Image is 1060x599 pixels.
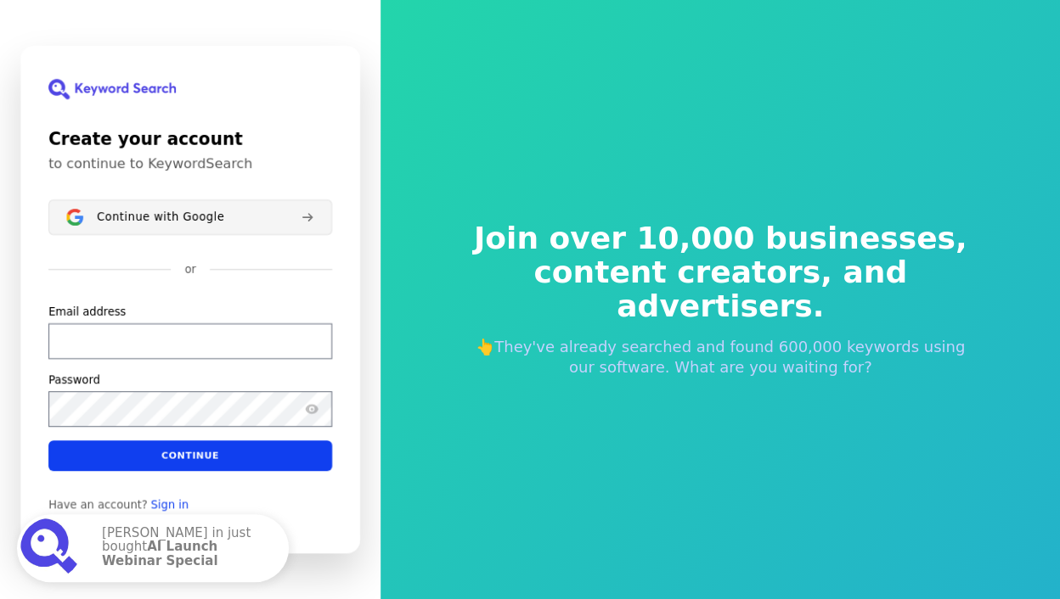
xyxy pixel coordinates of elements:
[462,337,978,378] p: 👆They've already searched and found 600,000 keywords using our software. What are you waiting for?
[48,305,126,320] label: Email address
[66,209,83,226] img: Sign in with Google
[102,526,272,571] p: [PERSON_NAME] in just bought
[20,518,82,579] img: AI Launch Webinar Special
[184,262,195,277] p: or
[48,79,176,99] img: KeywordSearch
[48,126,332,152] h1: Create your account
[48,199,332,235] button: Sign in with GoogleContinue with Google
[302,399,322,419] button: Show password
[48,440,332,471] button: Continue
[462,221,978,255] span: Join over 10,000 businesses,
[462,255,978,323] span: content creators, and advertisers.
[151,498,189,512] a: Sign in
[48,155,332,172] p: to continue to KeywordSearch
[48,372,100,388] label: Password
[97,210,224,224] span: Continue with Google
[48,498,148,512] span: Have an account?
[102,539,218,568] strong: AI Launch Webinar Special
